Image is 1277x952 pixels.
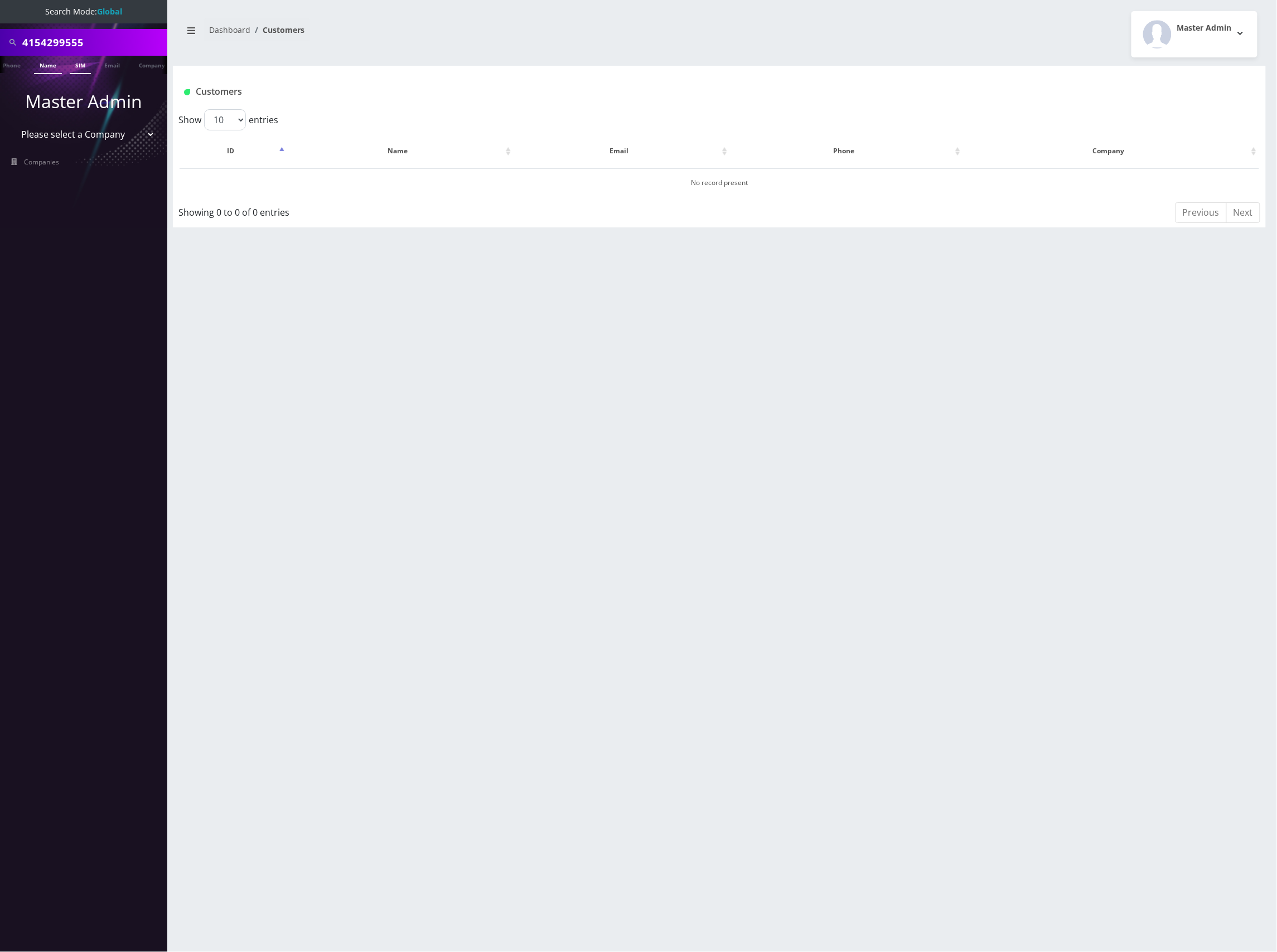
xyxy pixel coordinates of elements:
[178,109,278,130] label: Show entries
[209,25,250,35] a: Dashboard
[178,201,621,219] div: Showing 0 to 0 of 0 entries
[45,6,122,17] span: Search Mode:
[184,86,1073,97] h1: Customers
[99,56,125,73] a: Email
[204,109,246,130] select: Showentries
[22,32,165,53] input: Search All Companies
[180,168,1259,197] td: No record present
[964,135,1259,167] th: Company: activate to sort column ascending
[1177,23,1232,33] h2: Master Admin
[288,135,514,167] th: Name: activate to sort column ascending
[1176,202,1227,223] a: Previous
[250,24,304,36] li: Customers
[515,135,730,167] th: Email: activate to sort column ascending
[34,56,62,74] a: Name
[133,56,171,73] a: Company
[97,6,122,17] strong: Global
[70,56,91,74] a: SIM
[181,18,711,50] nav: breadcrumb
[25,157,60,167] span: Companies
[1226,202,1260,223] a: Next
[1131,11,1257,57] button: Master Admin
[180,135,287,167] th: ID: activate to sort column descending
[731,135,963,167] th: Phone: activate to sort column ascending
